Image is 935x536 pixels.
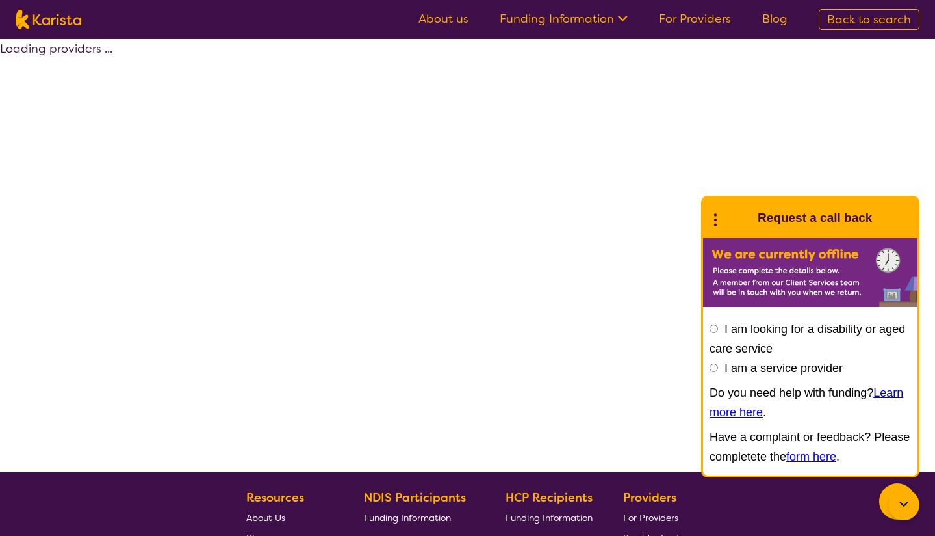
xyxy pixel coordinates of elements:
[758,208,872,228] h1: Request a call back
[762,11,788,27] a: Blog
[506,490,593,505] b: HCP Recipients
[500,11,628,27] a: Funding Information
[819,9,919,30] a: Back to search
[418,11,468,27] a: About us
[786,450,836,463] a: form here
[710,323,905,355] label: I am looking for a disability or aged care service
[827,12,911,27] span: Back to search
[364,490,466,505] b: NDIS Participants
[506,512,593,524] span: Funding Information
[724,205,750,231] img: Karista
[623,490,676,505] b: Providers
[710,383,911,422] p: Do you need help with funding? .
[364,507,476,528] a: Funding Information
[710,427,911,466] p: Have a complaint or feedback? Please completete the .
[703,238,917,307] img: Karista offline chat form to request call back
[623,512,678,524] span: For Providers
[623,507,684,528] a: For Providers
[16,10,81,29] img: Karista logo
[879,483,916,520] button: Channel Menu
[659,11,731,27] a: For Providers
[246,507,333,528] a: About Us
[364,512,451,524] span: Funding Information
[246,512,285,524] span: About Us
[724,362,843,375] label: I am a service provider
[506,507,593,528] a: Funding Information
[246,490,304,505] b: Resources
